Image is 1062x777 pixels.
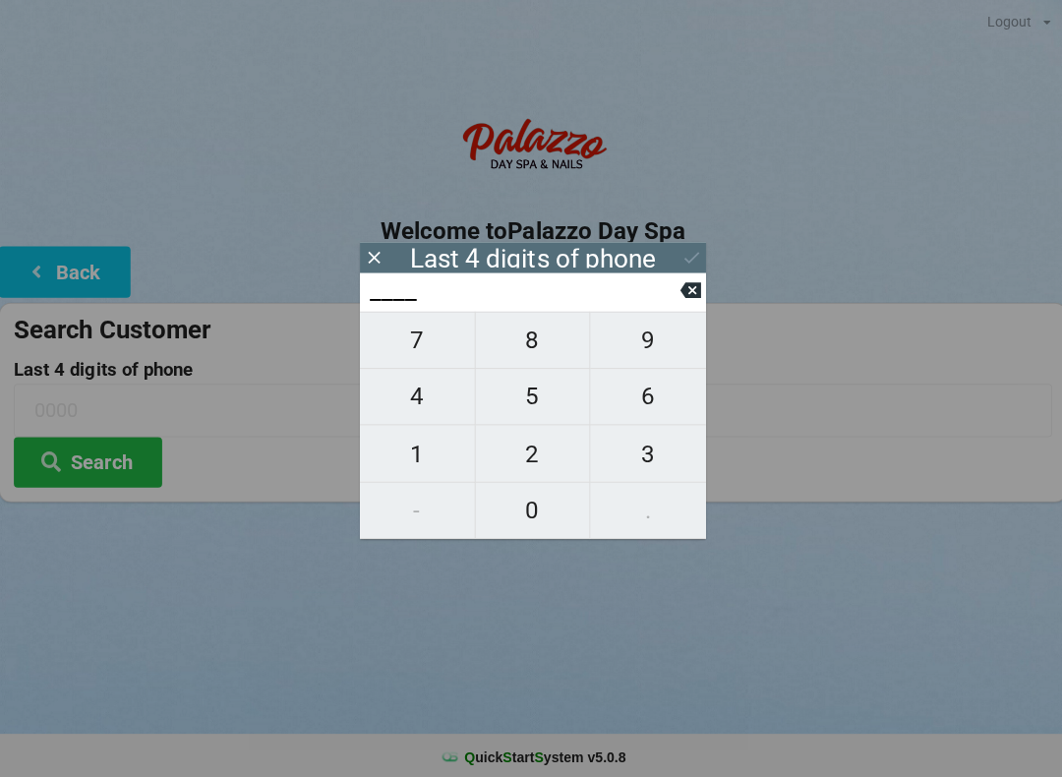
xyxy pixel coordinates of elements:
button: 4 [359,367,474,423]
span: 2 [474,431,588,472]
span: 5 [474,374,588,415]
button: 3 [588,423,703,479]
button: 1 [359,423,474,479]
span: 0 [474,487,588,528]
span: 7 [359,318,473,359]
button: 2 [474,423,589,479]
button: 0 [474,480,589,536]
span: 8 [474,318,588,359]
span: 1 [359,431,473,472]
button: 8 [474,310,589,367]
span: 9 [588,318,703,359]
button: 7 [359,310,474,367]
span: 4 [359,374,473,415]
span: 3 [588,431,703,472]
button: 6 [588,367,703,423]
button: 9 [588,310,703,367]
button: 5 [474,367,589,423]
span: 6 [588,374,703,415]
div: Last 4 digits of phone [409,247,654,267]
